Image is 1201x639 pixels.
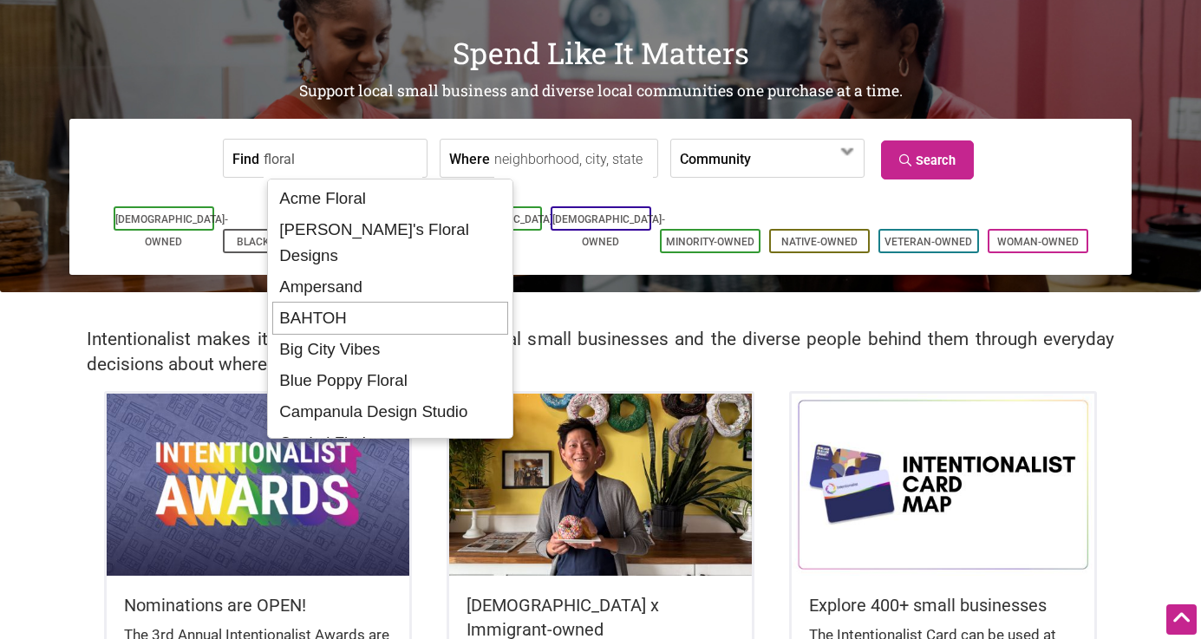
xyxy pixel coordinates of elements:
[124,593,393,617] h5: Nominations are OPEN!
[449,140,490,177] label: Where
[273,183,507,214] div: Acme Floral
[273,396,507,427] div: Campanula Design Studio
[273,365,507,396] div: Blue Poppy Floral
[273,427,507,459] div: Capitol Florist
[272,302,508,335] div: BAHTOH
[237,236,310,248] a: Black-Owned
[87,327,1114,377] h2: Intentionalist makes it easy to find and support local small businesses and the diverse people be...
[273,271,507,303] div: Ampersand
[1166,604,1197,635] div: Scroll Back to Top
[264,140,422,179] input: a business, product, service
[666,236,754,248] a: Minority-Owned
[884,236,972,248] a: Veteran-Owned
[881,140,974,179] a: Search
[792,394,1095,576] img: Intentionalist Card Map
[809,593,1078,617] h5: Explore 400+ small businesses
[494,140,653,179] input: neighborhood, city, state
[107,394,410,576] img: Intentionalist Awards
[273,214,507,271] div: [PERSON_NAME]'s Floral Designs
[232,140,259,177] label: Find
[552,213,665,248] a: [DEMOGRAPHIC_DATA]-Owned
[449,394,753,576] img: King Donuts - Hong Chhuor
[680,140,751,177] label: Community
[781,236,858,248] a: Native-Owned
[997,236,1079,248] a: Woman-Owned
[273,334,507,365] div: Big City Vibes
[115,213,228,248] a: [DEMOGRAPHIC_DATA]-Owned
